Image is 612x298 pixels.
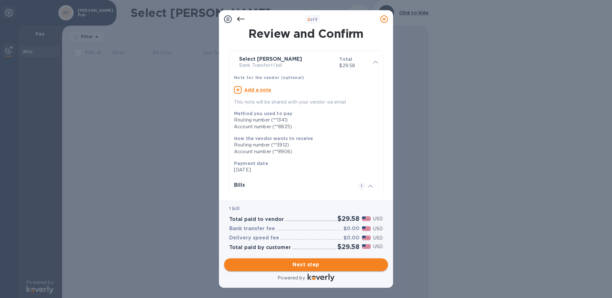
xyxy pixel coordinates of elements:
h3: Total paid by customer [229,245,291,251]
b: of 3 [307,17,318,22]
p: USD [373,235,383,241]
p: USD [373,243,383,250]
h3: $0.00 [343,226,359,232]
img: USD [362,236,371,240]
img: Logo [308,274,334,281]
span: 2 [307,17,310,22]
h3: Bills [234,182,350,188]
h2: $29.58 [337,243,359,251]
b: Payment date [234,161,268,166]
p: [DATE] [234,167,373,173]
img: USD [362,244,371,249]
p: Powered by [278,275,305,281]
span: 1 [358,182,365,190]
h3: $0.00 [343,235,359,241]
b: Total [339,57,352,62]
h3: Delivery speed fee [229,235,279,241]
div: Account number (**8825) [234,123,373,130]
div: Routing number (**3912) [234,142,373,148]
b: Note for the vendor (optional) [234,75,304,80]
span: Next step [229,261,383,269]
b: How the vendor wants to receive [234,136,313,141]
h1: Review and Confirm [227,27,385,40]
div: Account number (**8906) [234,148,373,155]
h2: $29.58 [337,215,359,223]
button: Next step [224,258,388,271]
b: Select [PERSON_NAME] [239,56,302,62]
img: USD [362,226,371,231]
p: $29.58 [339,62,368,69]
h3: Total paid to vendor [229,216,284,223]
p: This note will be shared with your vendor via email [234,99,378,106]
p: Bank Transfer • 1 bill [239,62,334,69]
b: Method you used to pay [234,111,292,116]
p: USD [373,225,383,232]
h3: Bank transfer fee [229,226,275,232]
u: Add a note [244,87,271,92]
div: Routing number (**1341) [234,117,373,123]
b: 1 bill [229,206,239,211]
p: USD [373,216,383,222]
img: USD [362,216,371,221]
div: Select [PERSON_NAME]Bank Transfer•1 billTotal$29.58Note for the vendor (optional)Add a noteThis n... [234,56,378,106]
